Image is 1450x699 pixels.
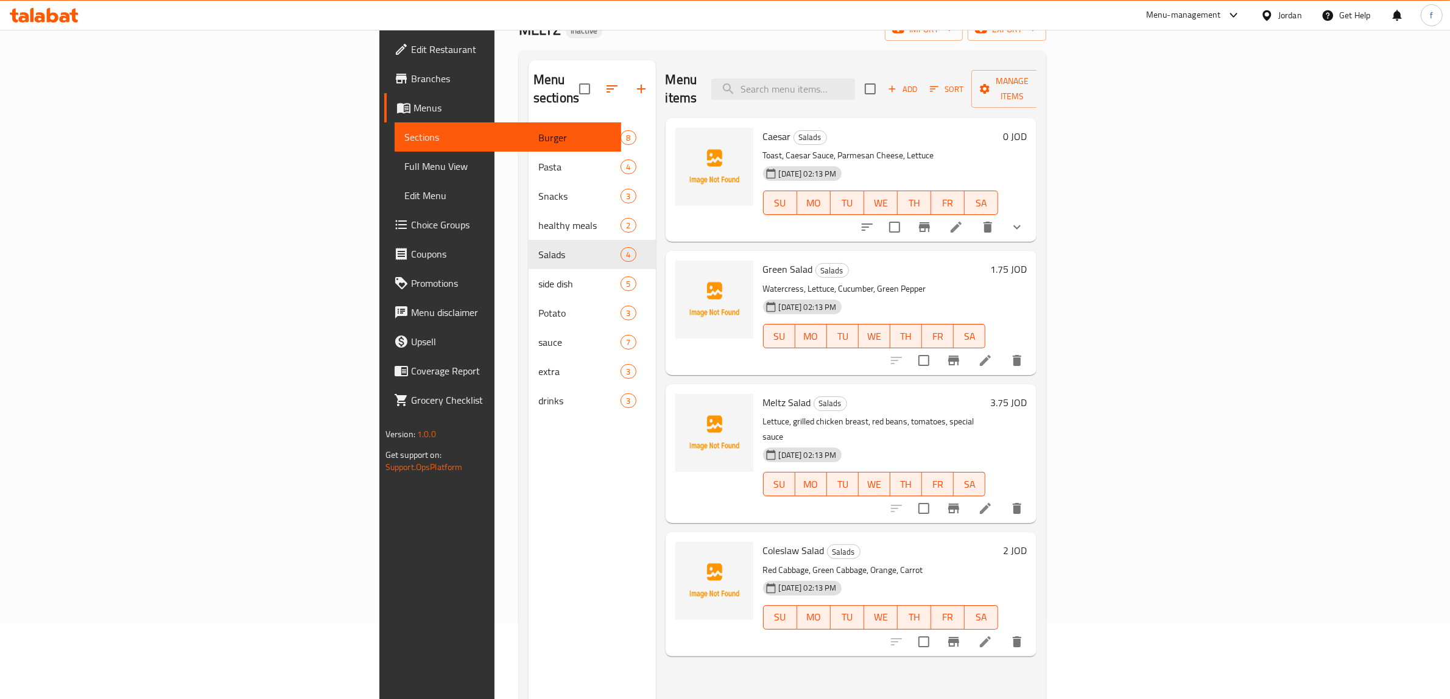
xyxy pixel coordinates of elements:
[827,472,859,496] button: TU
[832,328,854,345] span: TU
[903,194,926,212] span: TH
[774,582,842,594] span: [DATE] 02:13 PM
[797,191,831,215] button: MO
[774,168,842,180] span: [DATE] 02:13 PM
[675,128,753,206] img: Caesar
[769,608,792,626] span: SU
[538,218,621,233] span: healthy meals
[971,70,1053,108] button: Manage items
[404,159,612,174] span: Full Menu View
[538,130,621,145] span: Burger
[384,327,622,356] a: Upsell
[939,627,968,656] button: Branch-specific-item
[795,472,827,496] button: MO
[990,261,1027,278] h6: 1.75 JOD
[621,278,635,290] span: 5
[769,328,790,345] span: SU
[384,385,622,415] a: Grocery Checklist
[911,348,937,373] span: Select to update
[627,74,656,104] button: Add section
[621,220,635,231] span: 2
[930,82,963,96] span: Sort
[831,605,864,630] button: TU
[529,240,656,269] div: Salads4
[763,324,795,348] button: SU
[538,306,621,320] div: Potato
[815,263,849,278] div: Salads
[864,191,898,215] button: WE
[529,123,656,152] div: Burger8
[675,542,753,620] img: Coleslaw Salad
[395,152,622,181] a: Full Menu View
[404,188,612,203] span: Edit Menu
[411,276,612,290] span: Promotions
[395,122,622,152] a: Sections
[911,629,937,655] span: Select to update
[621,247,636,262] div: items
[763,393,811,412] span: Meltz Salad
[538,276,621,291] span: side dish
[538,393,621,408] div: drinks
[922,80,971,99] span: Sort items
[597,74,627,104] span: Sort sections
[711,79,855,100] input: search
[978,501,993,516] a: Edit menu item
[384,269,622,298] a: Promotions
[1278,9,1302,22] div: Jordan
[869,194,893,212] span: WE
[621,161,635,173] span: 4
[859,472,890,496] button: WE
[411,334,612,349] span: Upsell
[890,472,922,496] button: TH
[621,132,635,144] span: 8
[411,217,612,232] span: Choice Groups
[538,160,621,174] span: Pasta
[621,307,635,319] span: 3
[800,328,822,345] span: MO
[411,42,612,57] span: Edit Restaurant
[886,82,919,96] span: Add
[1003,128,1027,145] h6: 0 JOD
[1146,8,1221,23] div: Menu-management
[1003,542,1027,559] h6: 2 JOD
[384,239,622,269] a: Coupons
[1002,213,1032,242] button: show more
[898,191,931,215] button: TH
[827,324,859,348] button: TU
[621,395,635,407] span: 3
[572,76,597,102] span: Select all sections
[384,210,622,239] a: Choice Groups
[411,247,612,261] span: Coupons
[800,476,822,493] span: MO
[538,364,621,379] span: extra
[529,152,656,181] div: Pasta4
[411,393,612,407] span: Grocery Checklist
[385,447,442,463] span: Get support on:
[763,260,813,278] span: Green Salad
[978,634,993,649] a: Edit menu item
[939,494,968,523] button: Branch-specific-item
[404,130,612,144] span: Sections
[965,191,998,215] button: SA
[621,337,635,348] span: 7
[763,414,986,444] p: Lettuce, grilled chicken breast, red beans, tomatoes, special sauce
[763,127,791,146] span: Caesar
[794,130,826,144] span: Salads
[384,64,622,93] a: Branches
[538,189,621,203] span: Snacks
[927,476,949,493] span: FR
[890,324,922,348] button: TH
[853,213,882,242] button: sort-choices
[965,605,998,630] button: SA
[621,189,636,203] div: items
[385,459,463,475] a: Support.OpsPlatform
[411,305,612,320] span: Menu disclaimer
[970,608,993,626] span: SA
[529,211,656,240] div: healthy meals2
[763,191,797,215] button: SU
[990,394,1027,411] h6: 3.75 JOD
[411,364,612,378] span: Coverage Report
[763,563,999,578] p: Red Cabbage, Green Cabbage, Orange, Carrot
[954,472,985,496] button: SA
